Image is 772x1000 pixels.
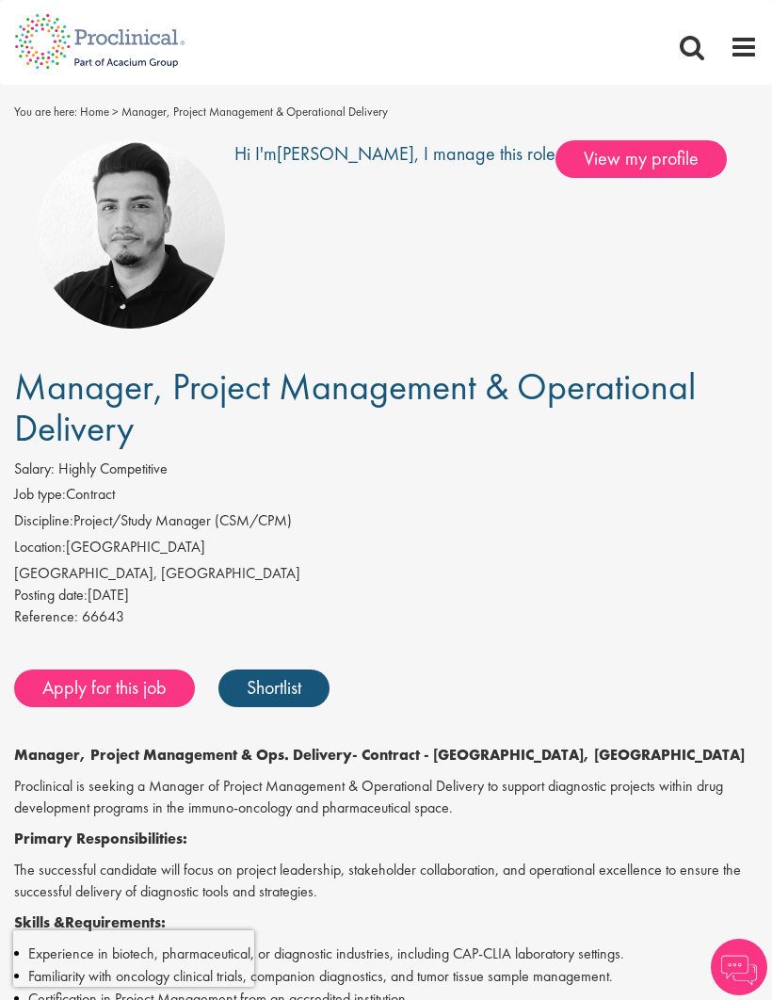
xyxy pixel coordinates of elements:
a: Apply for this job [14,669,195,707]
span: Manager, Project Management & Operational Delivery [14,363,696,452]
span: View my profile [555,140,727,178]
a: View my profile [555,144,746,169]
a: Shortlist [218,669,330,707]
label: Discipline: [14,510,73,532]
iframe: reCAPTCHA [13,930,254,987]
span: 66643 [82,606,124,626]
div: Hi I'm , I manage this role [234,140,555,329]
p: Proclinical is seeking a Manager of Project Management & Operational Delivery to support diagnost... [14,776,758,819]
strong: - Contract - [GEOGRAPHIC_DATA], [GEOGRAPHIC_DATA] [352,745,745,765]
label: Job type: [14,484,66,506]
span: Manager, Project Management & Operational Delivery [121,104,388,120]
li: Contract [14,484,758,510]
li: Project/Study Manager (CSM/CPM) [14,510,758,537]
strong: Manager, Project Management & Ops. Delivery [14,745,352,765]
div: [DATE] [14,585,758,606]
span: Highly Competitive [58,459,168,478]
span: Posting date: [14,585,88,605]
li: Experience in biotech, pharmaceutical, or diagnostic industries, including CAP-CLIA laboratory se... [14,943,758,965]
a: [PERSON_NAME] [277,141,414,166]
label: Location: [14,537,66,558]
li: Familiarity with oncology clinical trials, companion diagnostics, and tumor tissue sample managem... [14,965,758,988]
div: [GEOGRAPHIC_DATA], [GEOGRAPHIC_DATA] [14,563,758,585]
img: imeage of recruiter Anderson Maldonado [37,140,225,329]
li: [GEOGRAPHIC_DATA] [14,537,758,563]
strong: Requirements: [65,912,166,932]
p: The successful candidate will focus on project leadership, stakeholder collaboration, and operati... [14,860,758,903]
img: Chatbot [711,939,767,995]
strong: Primary Responsibilities: [14,829,187,848]
strong: Skills & [14,912,65,932]
label: Salary: [14,459,55,480]
label: Reference: [14,606,78,628]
